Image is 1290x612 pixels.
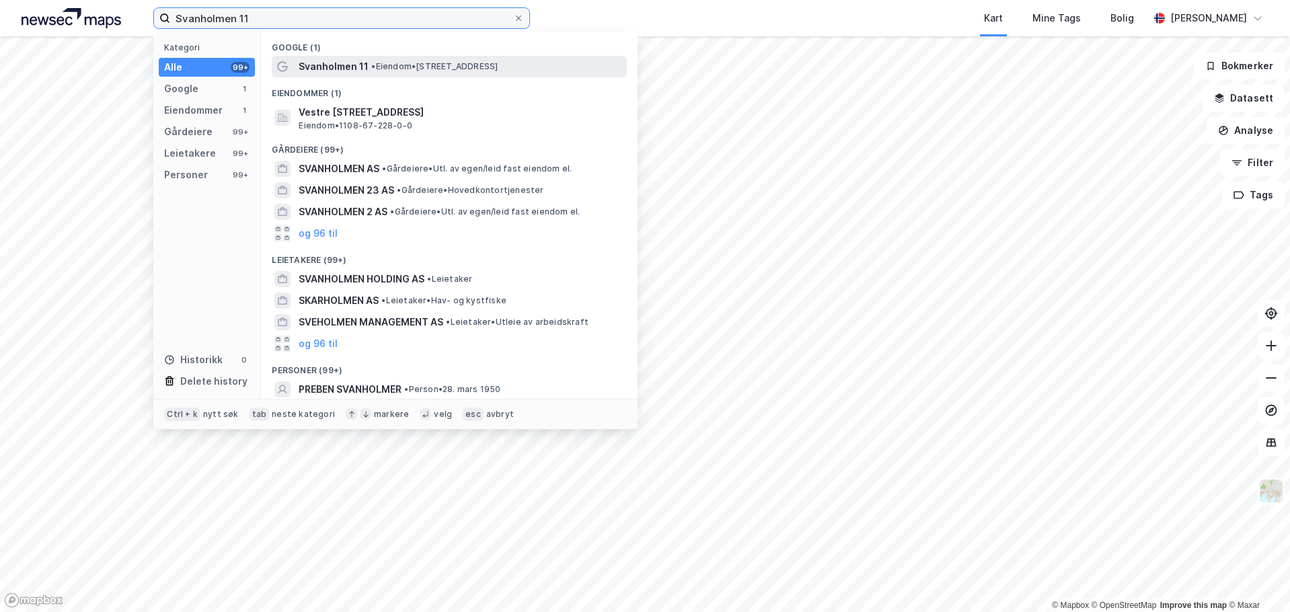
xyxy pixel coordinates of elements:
span: Eiendom • 1108-67-228-0-0 [299,120,412,131]
span: • [427,274,431,284]
div: Ctrl + k [164,408,200,421]
div: Gårdeiere (99+) [261,134,638,158]
div: Eiendommer (1) [261,77,638,102]
img: Z [1258,478,1284,504]
span: SKARHOLMEN AS [299,293,379,309]
div: 99+ [231,126,250,137]
div: Leietakere [164,145,216,161]
a: Improve this map [1160,601,1227,610]
span: PREBEN SVANHOLMER [299,381,402,397]
div: esc [463,408,484,421]
div: Bolig [1110,10,1134,26]
div: Google [164,81,198,97]
span: SVANHOLMEN HOLDING AS [299,271,424,287]
div: Eiendommer [164,102,223,118]
div: avbryt [486,409,514,420]
div: 99+ [231,169,250,180]
div: markere [374,409,409,420]
span: Leietaker • Utleie av arbeidskraft [446,317,589,328]
div: [PERSON_NAME] [1170,10,1247,26]
button: Tags [1222,182,1285,208]
span: • [446,317,450,327]
div: Google (1) [261,32,638,56]
span: • [382,163,386,174]
span: SVANHOLMEN 2 AS [299,204,387,220]
button: Filter [1220,149,1285,176]
a: Mapbox homepage [4,592,63,608]
span: Svanholmen 11 [299,59,369,75]
span: • [390,206,394,217]
span: Eiendom • [STREET_ADDRESS] [371,61,498,72]
span: SVEHOLMEN MANAGEMENT AS [299,314,443,330]
span: SVANHOLMEN AS [299,161,379,177]
span: Gårdeiere • Hovedkontortjenester [397,185,543,196]
div: Alle [164,59,182,75]
a: Mapbox [1052,601,1089,610]
div: 99+ [231,62,250,73]
span: • [371,61,375,71]
span: Gårdeiere • Utl. av egen/leid fast eiendom el. [390,206,580,217]
a: OpenStreetMap [1092,601,1157,610]
div: Delete history [180,373,248,389]
img: logo.a4113a55bc3d86da70a041830d287a7e.svg [22,8,121,28]
input: Søk på adresse, matrikkel, gårdeiere, leietakere eller personer [170,8,513,28]
iframe: Chat Widget [1223,547,1290,612]
div: Leietakere (99+) [261,244,638,268]
span: Gårdeiere • Utl. av egen/leid fast eiendom el. [382,163,572,174]
div: Kategori [164,42,255,52]
span: Person • 28. mars 1950 [404,384,500,395]
div: Kontrollprogram for chat [1223,547,1290,612]
div: 1 [239,105,250,116]
span: • [381,295,385,305]
span: Leietaker [427,274,472,284]
button: og 96 til [299,225,338,241]
span: Vestre [STREET_ADDRESS] [299,104,621,120]
div: Mine Tags [1032,10,1081,26]
div: Personer [164,167,208,183]
div: 0 [239,354,250,365]
div: Historikk [164,352,223,368]
span: • [397,185,401,195]
span: Leietaker • Hav- og kystfiske [381,295,506,306]
span: SVANHOLMEN 23 AS [299,182,394,198]
button: og 96 til [299,336,338,352]
div: 1 [239,83,250,94]
div: Personer (99+) [261,354,638,379]
div: nytt søk [203,409,239,420]
span: • [404,384,408,394]
button: Datasett [1203,85,1285,112]
div: Kart [984,10,1003,26]
div: 99+ [231,148,250,159]
button: Analyse [1207,117,1285,144]
button: Bokmerker [1194,52,1285,79]
div: tab [250,408,270,421]
div: Gårdeiere [164,124,213,140]
div: velg [434,409,452,420]
div: neste kategori [272,409,335,420]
